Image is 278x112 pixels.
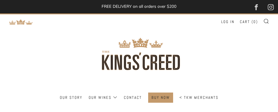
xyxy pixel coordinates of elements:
[9,19,33,24] a: Return to TKW Merchants
[240,17,258,27] a: Cart (0)
[179,93,218,102] a: < TKW Merchants
[253,19,256,24] span: 0
[151,93,170,102] a: BUY NOW
[85,14,193,93] img: three kings wine merchants
[221,17,234,27] a: Log in
[124,93,142,102] a: Contact
[60,93,82,102] a: Our Story
[9,19,33,25] img: Return to TKW Merchants
[89,93,118,102] a: Our Wines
